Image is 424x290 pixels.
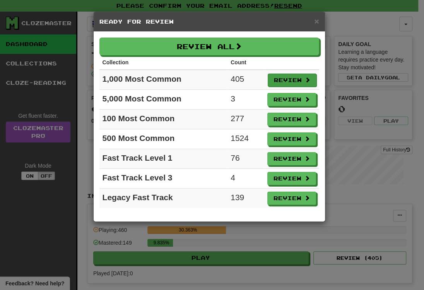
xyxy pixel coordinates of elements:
[267,132,316,146] button: Review
[99,189,228,208] td: Legacy Fast Track
[267,93,316,106] button: Review
[99,38,319,55] button: Review All
[227,149,264,169] td: 76
[227,90,264,110] td: 3
[227,70,264,90] td: 405
[267,113,316,126] button: Review
[99,55,228,70] th: Collection
[268,74,316,87] button: Review
[99,110,228,129] td: 100 Most Common
[314,17,319,25] button: Close
[267,172,316,185] button: Review
[99,70,228,90] td: 1,000 Most Common
[227,169,264,189] td: 4
[227,189,264,208] td: 139
[227,129,264,149] td: 1524
[267,192,316,205] button: Review
[99,18,319,26] h5: Ready for Review
[267,152,316,165] button: Review
[314,17,319,26] span: ×
[227,55,264,70] th: Count
[99,129,228,149] td: 500 Most Common
[227,110,264,129] td: 277
[99,90,228,110] td: 5,000 Most Common
[99,169,228,189] td: Fast Track Level 3
[99,149,228,169] td: Fast Track Level 1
